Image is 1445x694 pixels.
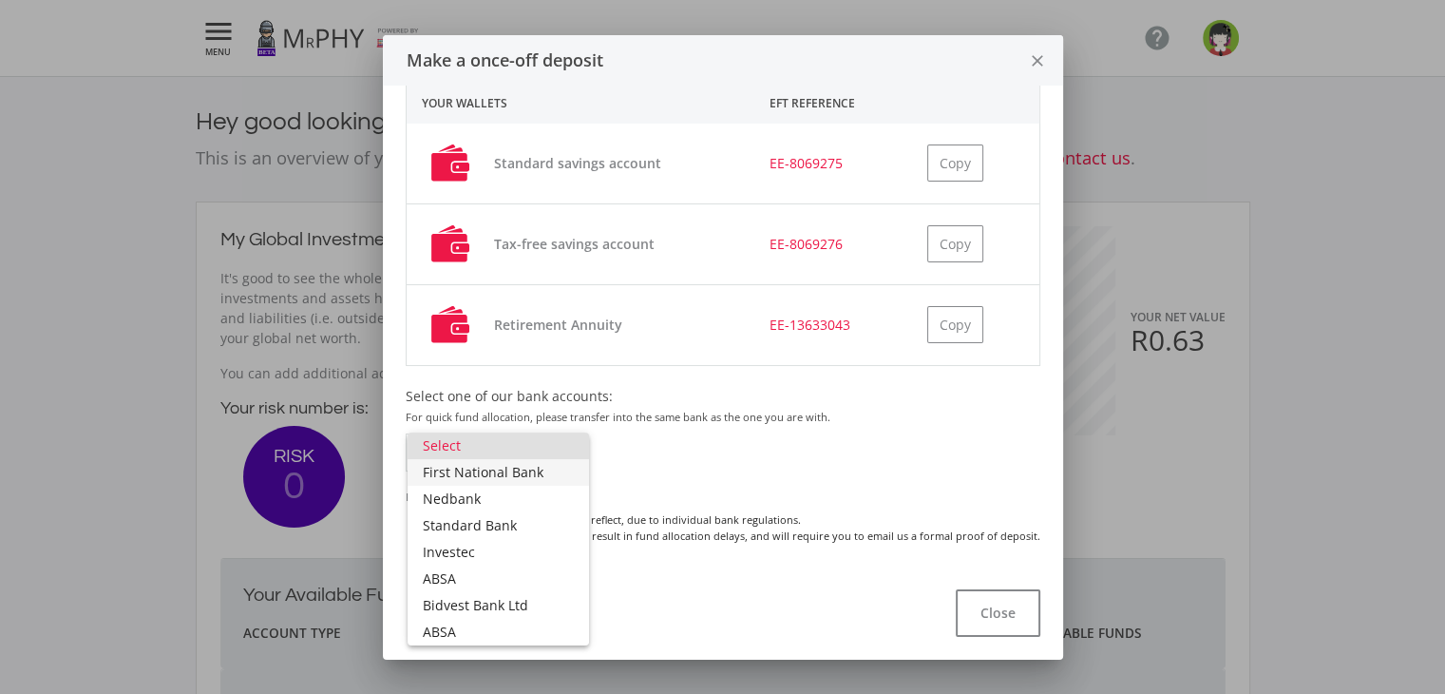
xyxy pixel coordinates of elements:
[423,566,574,592] span: ABSA
[423,592,574,619] span: Bidvest Bank Ltd
[423,539,574,566] span: Investec
[423,512,574,539] span: Standard Bank
[423,433,574,459] span: Select
[423,459,574,486] span: First National Bank
[423,619,574,646] span: ABSA
[423,486,574,512] span: Nedbank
